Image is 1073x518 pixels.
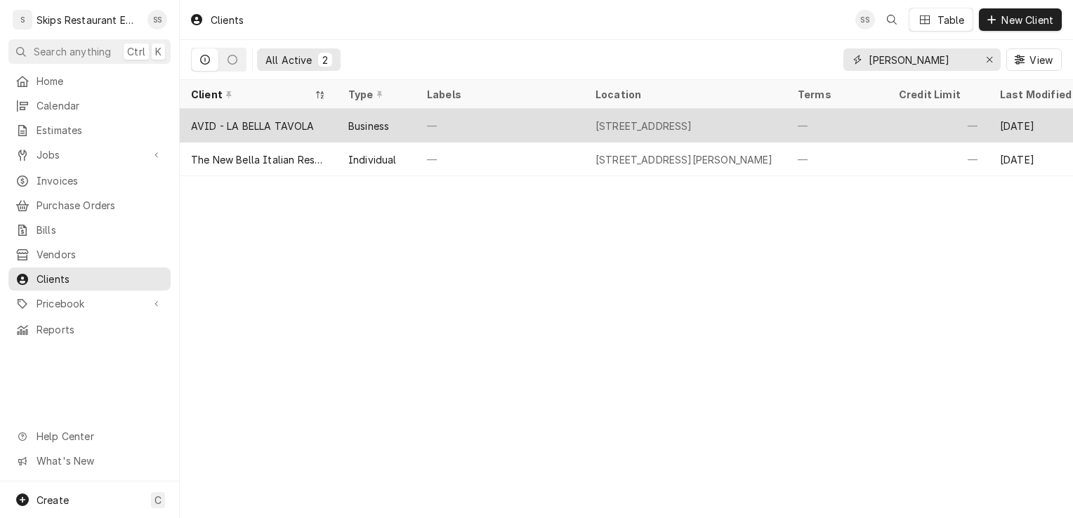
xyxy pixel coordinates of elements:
[855,10,875,29] div: Shan Skipper's Avatar
[37,74,164,88] span: Home
[8,218,171,241] a: Bills
[888,109,989,142] div: —
[37,13,140,27] div: Skips Restaurant Equipment
[348,119,389,133] div: Business
[8,243,171,266] a: Vendors
[348,87,402,102] div: Type
[888,142,989,176] div: —
[595,119,692,133] div: [STREET_ADDRESS]
[37,123,164,138] span: Estimates
[869,48,974,71] input: Keyword search
[37,494,69,506] span: Create
[416,142,584,176] div: —
[855,10,875,29] div: SS
[37,198,164,213] span: Purchase Orders
[37,296,143,311] span: Pricebook
[321,53,329,67] div: 2
[595,152,773,167] div: [STREET_ADDRESS][PERSON_NAME]
[881,8,903,31] button: Open search
[37,147,143,162] span: Jobs
[191,87,312,102] div: Client
[978,48,1001,71] button: Erase input
[8,194,171,217] a: Purchase Orders
[8,169,171,192] a: Invoices
[155,44,162,59] span: K
[786,109,888,142] div: —
[8,449,171,472] a: Go to What's New
[37,453,162,468] span: What's New
[191,119,315,133] div: AVID - LA BELLA TAVOLA
[37,173,164,188] span: Invoices
[8,119,171,142] a: Estimates
[34,44,111,59] span: Search anything
[37,272,164,286] span: Clients
[1027,53,1055,67] span: View
[786,142,888,176] div: —
[37,247,164,262] span: Vendors
[8,425,171,448] a: Go to Help Center
[979,8,1062,31] button: New Client
[147,10,167,29] div: SS
[348,152,397,167] div: Individual
[8,94,171,117] a: Calendar
[127,44,145,59] span: Ctrl
[8,267,171,291] a: Clients
[8,69,171,93] a: Home
[8,318,171,341] a: Reports
[427,87,573,102] div: Labels
[13,10,32,29] div: S
[191,152,326,167] div: The New Bella Italian Restaurant
[999,13,1056,27] span: New Client
[416,109,584,142] div: —
[937,13,965,27] div: Table
[595,87,775,102] div: Location
[8,143,171,166] a: Go to Jobs
[899,87,975,102] div: Credit Limit
[265,53,312,67] div: All Active
[798,87,874,102] div: Terms
[8,292,171,315] a: Go to Pricebook
[37,98,164,113] span: Calendar
[8,39,171,64] button: Search anythingCtrlK
[37,429,162,444] span: Help Center
[37,322,164,337] span: Reports
[154,493,162,507] span: C
[147,10,167,29] div: Shan Skipper's Avatar
[37,223,164,237] span: Bills
[1006,48,1062,71] button: View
